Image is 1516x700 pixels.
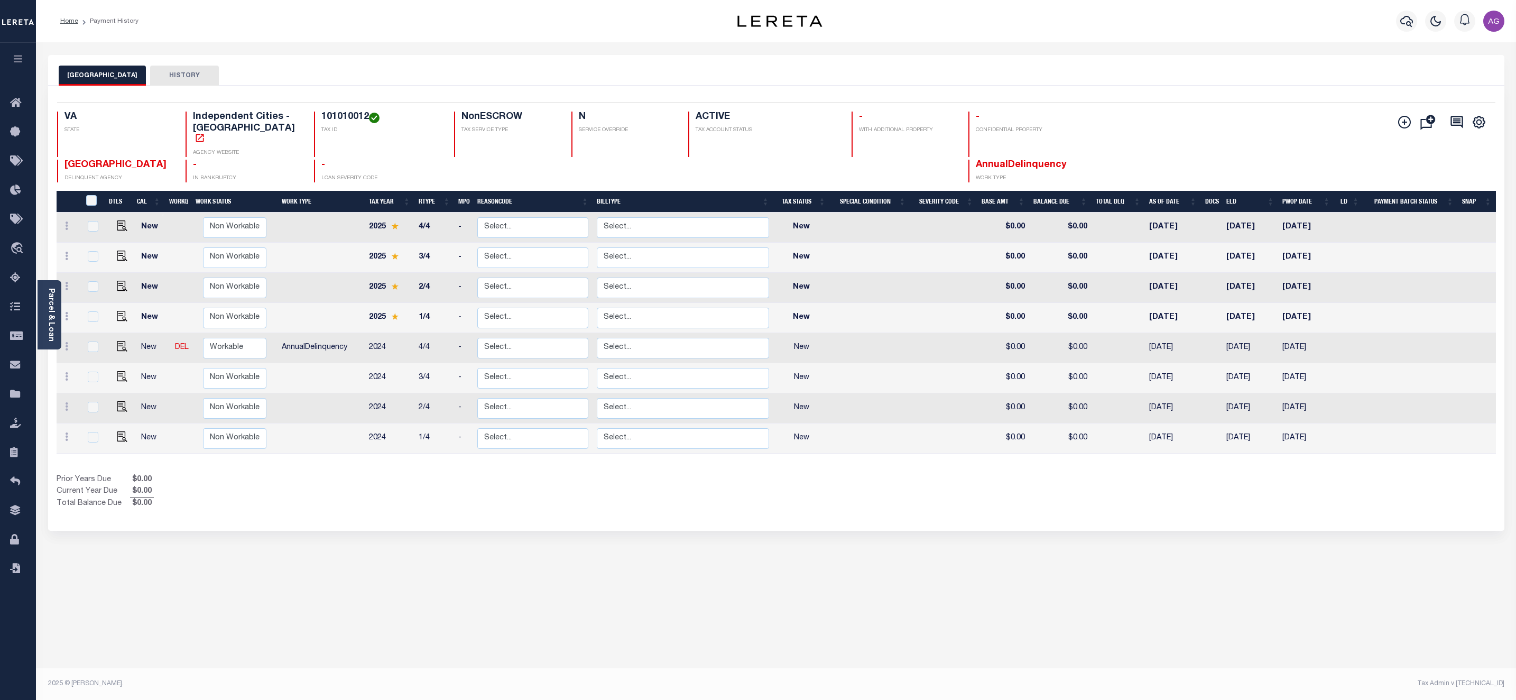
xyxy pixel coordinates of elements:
[78,16,138,26] li: Payment History
[1029,363,1092,393] td: $0.00
[1029,393,1092,423] td: $0.00
[773,333,830,363] td: New
[1145,333,1201,363] td: [DATE]
[365,243,414,273] td: 2025
[1222,393,1278,423] td: [DATE]
[365,303,414,333] td: 2025
[454,333,473,363] td: -
[1092,191,1145,213] th: Total DLQ: activate to sort column ascending
[391,223,399,229] img: Star.svg
[1145,213,1201,243] td: [DATE]
[1029,191,1092,213] th: Balance Due: activate to sort column ascending
[57,486,130,498] td: Current Year Due
[773,191,830,213] th: Tax Status: activate to sort column ascending
[696,112,839,123] h4: ACTIVE
[321,160,325,170] span: -
[1145,243,1201,273] td: [DATE]
[977,363,1029,393] td: $0.00
[414,333,454,363] td: 4/4
[137,393,171,423] td: New
[1278,333,1334,363] td: [DATE]
[1201,191,1223,213] th: Docs
[278,191,365,213] th: Work Type
[1278,243,1334,273] td: [DATE]
[1222,191,1278,213] th: ELD: activate to sort column ascending
[977,333,1029,363] td: $0.00
[80,191,105,213] th: &nbsp;
[137,213,171,243] td: New
[1222,423,1278,454] td: [DATE]
[414,273,454,303] td: 2/4
[1222,273,1278,303] td: [DATE]
[859,126,956,134] p: WITH ADDITIONAL PROPERTY
[773,363,830,393] td: New
[365,333,414,363] td: 2024
[60,18,78,24] a: Home
[1278,273,1334,303] td: [DATE]
[414,191,454,213] th: RType: activate to sort column ascending
[1029,303,1092,333] td: $0.00
[1278,393,1334,423] td: [DATE]
[859,112,863,122] span: -
[1483,11,1504,32] img: svg+xml;base64,PHN2ZyB4bWxucz0iaHR0cDovL3d3dy53My5vcmcvMjAwMC9zdmciIHBvaW50ZXItZXZlbnRzPSJub25lIi...
[165,191,191,213] th: WorkQ
[830,191,910,213] th: Special Condition: activate to sort column ascending
[1029,423,1092,454] td: $0.00
[391,253,399,260] img: Star.svg
[137,303,171,333] td: New
[454,363,473,393] td: -
[365,393,414,423] td: 2024
[365,423,414,454] td: 2024
[976,126,1084,134] p: CONFIDENTIAL PROPERTY
[130,498,154,510] span: $0.00
[1222,333,1278,363] td: [DATE]
[105,191,133,213] th: DTLS
[193,160,197,170] span: -
[1029,213,1092,243] td: $0.00
[59,66,146,86] button: [GEOGRAPHIC_DATA]
[414,303,454,333] td: 1/4
[137,363,171,393] td: New
[1029,333,1092,363] td: $0.00
[773,273,830,303] td: New
[137,333,171,363] td: New
[365,191,414,213] th: Tax Year: activate to sort column ascending
[977,243,1029,273] td: $0.00
[1145,393,1201,423] td: [DATE]
[391,283,399,290] img: Star.svg
[137,273,171,303] td: New
[579,126,676,134] p: SERVICE OVERRIDE
[137,423,171,454] td: New
[579,112,676,123] h4: N
[454,423,473,454] td: -
[414,393,454,423] td: 2/4
[1029,273,1092,303] td: $0.00
[910,191,977,213] th: Severity Code: activate to sort column ascending
[1145,363,1201,393] td: [DATE]
[1278,303,1334,333] td: [DATE]
[278,333,365,363] td: AnnualDelinquency
[57,498,130,509] td: Total Balance Due
[321,174,441,182] p: LOAN SEVERITY CODE
[1222,213,1278,243] td: [DATE]
[977,273,1029,303] td: $0.00
[414,243,454,273] td: 3/4
[175,344,189,351] a: DEL
[977,423,1029,454] td: $0.00
[461,126,558,134] p: TAX SERVICE TYPE
[64,112,173,123] h4: VA
[10,242,27,256] i: travel_explore
[1334,191,1363,213] th: LD: activate to sort column ascending
[365,273,414,303] td: 2025
[193,149,301,157] p: AGENCY WEBSITE
[1145,423,1201,454] td: [DATE]
[737,15,822,27] img: logo-dark.svg
[365,363,414,393] td: 2024
[1029,243,1092,273] td: $0.00
[137,243,171,273] td: New
[191,191,274,213] th: Work Status
[64,160,167,170] span: [GEOGRAPHIC_DATA]
[193,174,301,182] p: IN BANKRUPTCY
[977,191,1029,213] th: Base Amt: activate to sort column ascending
[977,393,1029,423] td: $0.00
